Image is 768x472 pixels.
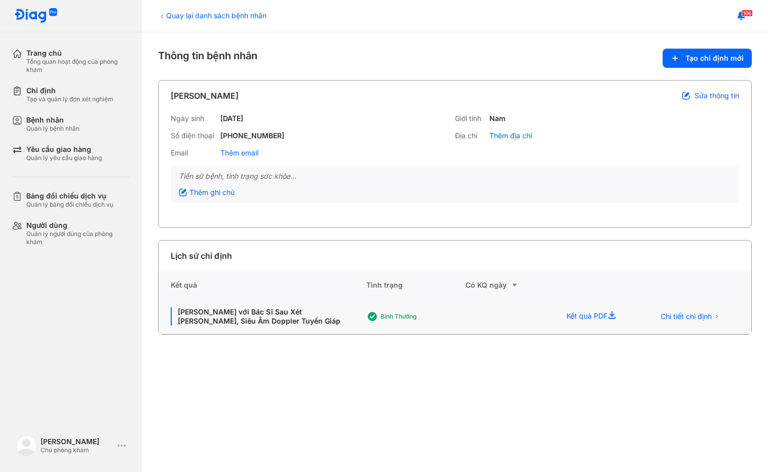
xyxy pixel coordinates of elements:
[220,148,258,158] div: Thêm email
[41,446,113,454] div: Chủ phòng khám
[466,279,555,291] div: Có KQ ngày
[554,299,642,334] div: Kết quả PDF
[380,312,462,321] div: Bình thường
[26,58,130,74] div: Tổng quan hoạt động của phòng khám
[171,90,239,102] div: [PERSON_NAME]
[158,49,752,68] div: Thông tin bệnh nhân
[742,10,753,17] span: 106
[159,271,366,299] div: Kết quả
[26,154,102,162] div: Quản lý yêu cầu giao hàng
[171,307,354,326] div: [PERSON_NAME] với Bác Sĩ Sau Xét [PERSON_NAME], Siêu Âm Doppler Tuyến Giáp
[661,312,712,321] span: Chi tiết chỉ định
[455,131,485,140] div: Địa chỉ
[41,437,113,446] div: [PERSON_NAME]
[171,131,216,140] div: Số điện thoại
[220,131,284,140] div: [PHONE_NUMBER]
[489,131,532,140] div: Thêm địa chỉ
[695,91,739,100] span: Sửa thông tin
[655,309,726,324] button: Chi tiết chỉ định
[26,95,113,103] div: Tạo và quản lý đơn xét nghiệm
[14,8,58,24] img: logo
[26,49,130,58] div: Trang chủ
[171,148,216,158] div: Email
[26,145,102,154] div: Yêu cầu giao hàng
[171,114,216,123] div: Ngày sinh
[26,191,113,201] div: Bảng đối chiếu dịch vụ
[366,271,466,299] div: Tình trạng
[26,86,113,95] div: Chỉ định
[26,221,130,230] div: Người dùng
[663,49,752,68] button: Tạo chỉ định mới
[489,114,506,123] div: Nam
[220,114,243,123] div: [DATE]
[455,114,485,123] div: Giới tính
[171,250,232,262] div: Lịch sử chỉ định
[26,125,80,133] div: Quản lý bệnh nhân
[179,172,731,181] div: Tiền sử bệnh, tình trạng sức khỏe...
[26,201,113,209] div: Quản lý bảng đối chiếu dịch vụ
[179,188,235,197] div: Thêm ghi chú
[16,436,36,456] img: logo
[158,10,266,21] div: Quay lại danh sách bệnh nhân
[685,54,744,63] span: Tạo chỉ định mới
[26,230,130,246] div: Quản lý người dùng của phòng khám
[26,115,80,125] div: Bệnh nhân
